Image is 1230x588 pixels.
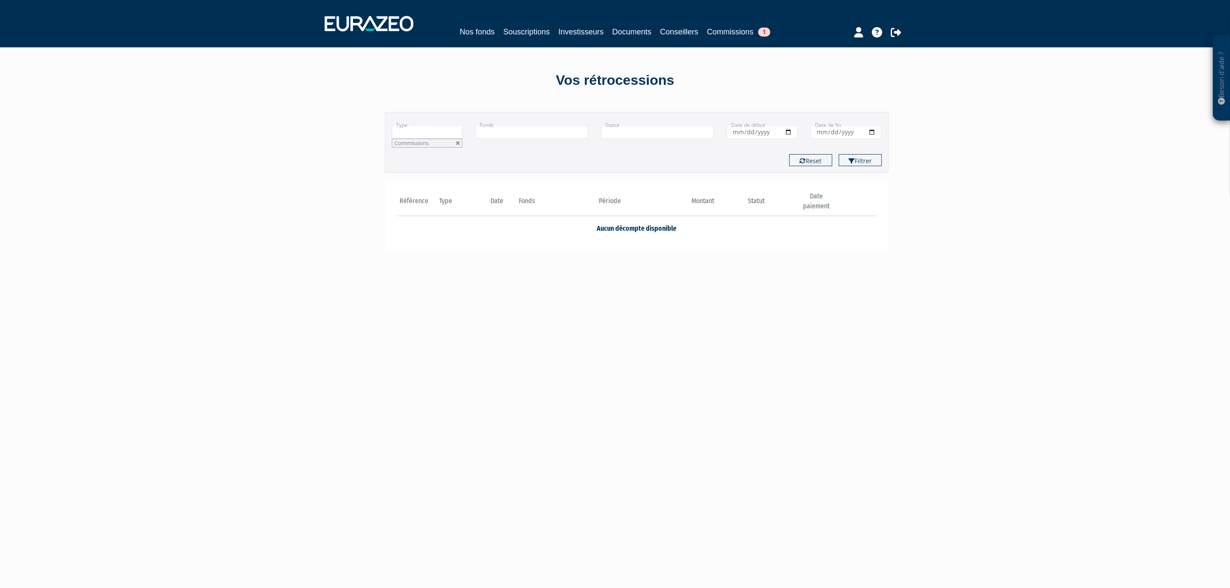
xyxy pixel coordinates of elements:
th: Montant [637,192,716,216]
a: Documents [612,26,651,38]
th: Période [597,192,637,216]
p: Besoin d'aide ? [1217,39,1227,117]
span: Commissions [394,139,429,147]
a: Investisseurs [558,26,604,38]
th: Date paiement [796,192,836,216]
a: Souscriptions [503,26,550,38]
th: Date [477,192,517,216]
a: Commissions1 [707,26,770,39]
th: Référence [397,192,437,216]
img: 1732889491-logotype_eurazeo_blanc_rvb.png [325,16,413,31]
div: Vos rétrocessions [370,71,861,90]
th: Fonds [517,192,596,216]
button: Filtrer [839,154,882,166]
a: Nos fonds [460,26,495,38]
th: Type [437,192,477,216]
button: Reset [789,154,832,166]
td: Aucun décompte disponible [397,216,876,240]
th: Statut [716,192,796,216]
a: Conseillers [660,26,698,38]
span: 1 [758,28,770,37]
